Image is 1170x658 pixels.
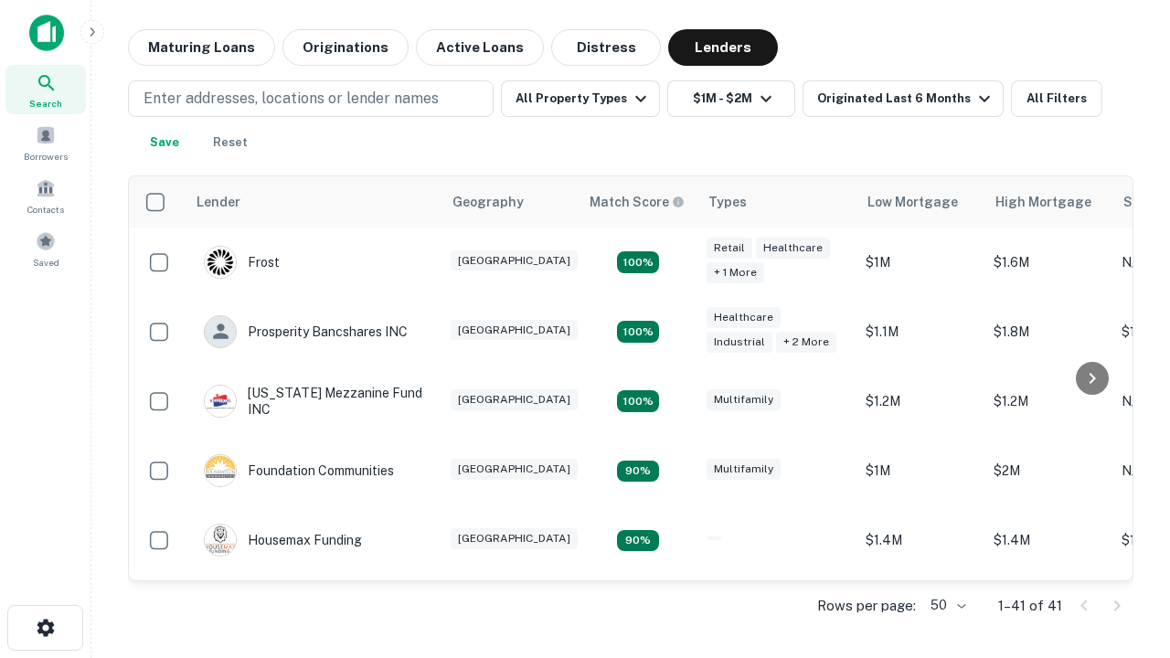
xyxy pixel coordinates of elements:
[707,262,764,283] div: + 1 more
[204,454,394,487] div: Foundation Communities
[984,228,1112,297] td: $1.6M
[617,530,659,552] div: Matching Properties: 4, hasApolloMatch: undefined
[205,247,236,278] img: picture
[451,250,578,271] div: [GEOGRAPHIC_DATA]
[707,307,781,328] div: Healthcare
[856,297,984,366] td: $1.1M
[5,171,86,220] a: Contacts
[817,88,995,110] div: Originated Last 6 Months
[984,436,1112,505] td: $2M
[5,65,86,114] a: Search
[984,575,1112,644] td: $1.6M
[5,224,86,273] a: Saved
[776,332,836,353] div: + 2 more
[579,176,697,228] th: Capitalize uses an advanced AI algorithm to match your search with the best lender. The match sco...
[205,386,236,417] img: picture
[803,80,1004,117] button: Originated Last 6 Months
[995,191,1091,213] div: High Mortgage
[441,176,579,228] th: Geography
[29,15,64,51] img: capitalize-icon.png
[144,88,439,110] p: Enter addresses, locations or lender names
[590,192,681,212] h6: Match Score
[668,29,778,66] button: Lenders
[451,459,578,480] div: [GEOGRAPHIC_DATA]
[590,192,685,212] div: Capitalize uses an advanced AI algorithm to match your search with the best lender. The match sco...
[617,321,659,343] div: Matching Properties: 8, hasApolloMatch: undefined
[817,595,916,617] p: Rows per page:
[923,592,969,619] div: 50
[282,29,409,66] button: Originations
[201,124,260,161] button: Reset
[416,29,544,66] button: Active Loans
[128,29,275,66] button: Maturing Loans
[27,202,64,217] span: Contacts
[1011,80,1102,117] button: All Filters
[856,436,984,505] td: $1M
[1079,453,1170,541] iframe: Chat Widget
[186,176,441,228] th: Lender
[204,246,280,279] div: Frost
[617,251,659,273] div: Matching Properties: 5, hasApolloMatch: undefined
[867,191,958,213] div: Low Mortgage
[856,575,984,644] td: $1.4M
[617,461,659,483] div: Matching Properties: 4, hasApolloMatch: undefined
[197,191,240,213] div: Lender
[128,80,494,117] button: Enter addresses, locations or lender names
[856,228,984,297] td: $1M
[697,176,856,228] th: Types
[5,118,86,167] a: Borrowers
[856,176,984,228] th: Low Mortgage
[707,238,752,259] div: Retail
[708,191,747,213] div: Types
[984,297,1112,366] td: $1.8M
[451,389,578,410] div: [GEOGRAPHIC_DATA]
[135,124,194,161] button: Save your search to get updates of matches that match your search criteria.
[707,389,781,410] div: Multifamily
[33,255,59,270] span: Saved
[451,320,578,341] div: [GEOGRAPHIC_DATA]
[204,315,408,348] div: Prosperity Bancshares INC
[667,80,795,117] button: $1M - $2M
[856,366,984,436] td: $1.2M
[984,176,1112,228] th: High Mortgage
[451,528,578,549] div: [GEOGRAPHIC_DATA]
[452,191,524,213] div: Geography
[984,505,1112,575] td: $1.4M
[998,595,1062,617] p: 1–41 of 41
[617,390,659,412] div: Matching Properties: 5, hasApolloMatch: undefined
[204,524,362,557] div: Housemax Funding
[205,525,236,556] img: picture
[24,149,68,164] span: Borrowers
[29,96,62,111] span: Search
[707,459,781,480] div: Multifamily
[501,80,660,117] button: All Property Types
[707,332,772,353] div: Industrial
[756,238,830,259] div: Healthcare
[551,29,661,66] button: Distress
[204,385,423,418] div: [US_STATE] Mezzanine Fund INC
[205,455,236,486] img: picture
[856,505,984,575] td: $1.4M
[984,366,1112,436] td: $1.2M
